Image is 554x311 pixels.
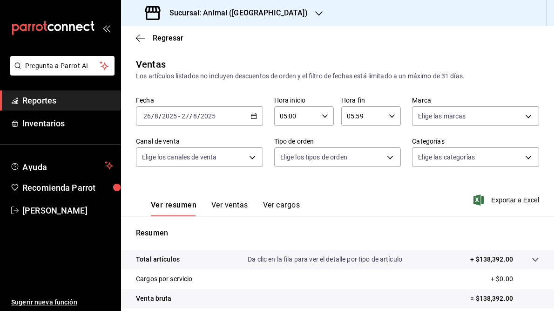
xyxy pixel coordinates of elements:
[475,194,539,206] button: Exportar a Excel
[154,112,159,120] input: --
[162,7,308,19] h3: Sucursal: Animal ([GEOGRAPHIC_DATA])
[159,112,162,120] span: /
[200,112,216,120] input: ----
[22,181,113,194] span: Recomienda Parrot
[248,255,402,264] p: Da clic en la fila para ver el detalle por tipo de artículo
[197,112,200,120] span: /
[136,57,166,71] div: Ventas
[491,274,539,284] p: + $0.00
[151,112,154,120] span: /
[136,71,539,81] div: Los artículos listados no incluyen descuentos de orden y el filtro de fechas está limitado a un m...
[151,200,300,216] div: navigation tabs
[22,204,113,217] span: [PERSON_NAME]
[412,138,539,145] label: Categorías
[274,138,401,145] label: Tipo de orden
[274,97,334,104] label: Hora inicio
[11,297,113,307] span: Sugerir nueva función
[136,34,183,42] button: Regresar
[211,200,248,216] button: Ver ventas
[136,97,263,104] label: Fecha
[470,255,513,264] p: + $138,392.00
[341,97,401,104] label: Hora fin
[136,255,180,264] p: Total artículos
[470,294,539,304] p: = $138,392.00
[22,117,113,130] span: Inventarios
[151,200,196,216] button: Ver resumen
[10,56,115,76] button: Pregunta a Parrot AI
[102,24,110,32] button: open_drawer_menu
[22,94,113,107] span: Reportes
[136,274,193,284] p: Cargos por servicio
[25,61,100,71] span: Pregunta a Parrot AI
[143,112,151,120] input: --
[418,152,475,162] span: Elige las categorías
[189,112,192,120] span: /
[418,111,466,121] span: Elige las marcas
[178,112,180,120] span: -
[22,160,101,171] span: Ayuda
[412,97,539,104] label: Marca
[142,152,216,162] span: Elige los canales de venta
[162,112,177,120] input: ----
[153,34,183,42] span: Regresar
[263,200,300,216] button: Ver cargos
[136,138,263,145] label: Canal de venta
[181,112,189,120] input: --
[136,294,171,304] p: Venta bruta
[136,228,539,239] p: Resumen
[7,68,115,77] a: Pregunta a Parrot AI
[280,152,347,162] span: Elige los tipos de orden
[193,112,197,120] input: --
